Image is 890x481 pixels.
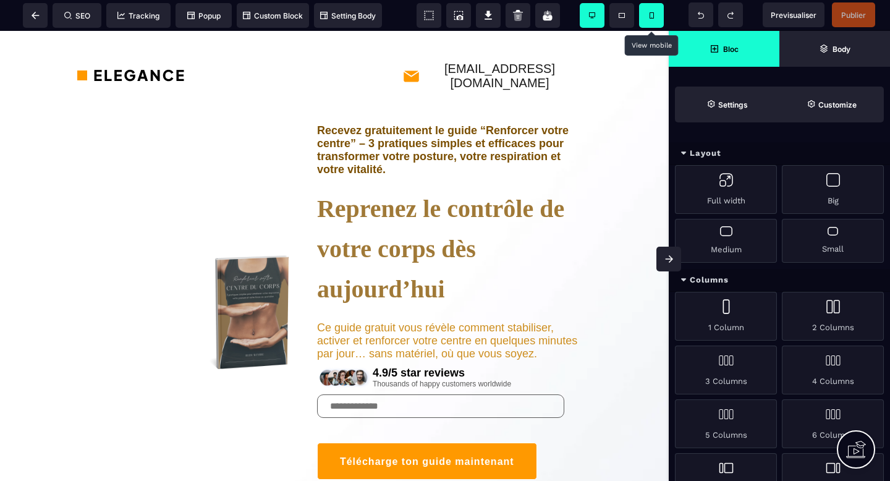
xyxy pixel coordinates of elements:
div: Medium [675,219,777,263]
div: Columns [669,269,890,292]
text: [EMAIL_ADDRESS][DOMAIN_NAME] [420,31,579,59]
span: Tracking [117,11,159,20]
div: Full width [675,165,777,214]
div: Big [782,165,884,214]
span: Open Style Manager [779,87,884,122]
div: 3 Columns [675,346,777,394]
span: Previsualiser [771,11,816,20]
div: 5 Columns [675,399,777,448]
div: 6 Columns [782,399,884,448]
img: 7ce4f1d884bec3e3122cfe95a8df0004_rating.png [317,334,373,359]
img: b5817189f640a198fbbb5bc8c2515528_10.png [179,135,317,352]
img: 8aeef015e0ebd4251a34490ffea99928_mail.png [402,36,420,54]
div: 1 Column [675,292,777,341]
span: Screenshot [446,3,471,28]
span: SEO [64,11,90,20]
strong: Customize [818,100,857,109]
span: Open Layer Manager [779,31,890,67]
strong: Body [833,45,850,54]
span: Custom Block [243,11,303,20]
span: Publier [841,11,866,20]
span: Settings [675,87,779,122]
button: Télécharge ton guide maintenant [317,412,537,449]
div: Small [782,219,884,263]
div: 4 Columns [782,346,884,394]
img: 36a31ef8dffae9761ab5e8e4264402e5_logo.png [77,35,184,53]
span: Popup [187,11,221,20]
span: Preview [763,2,824,27]
span: Setting Body [320,11,376,20]
span: View components [417,3,441,28]
span: Open Blocks [669,31,779,67]
div: 2 Columns [782,292,884,341]
div: Layout [669,142,890,165]
strong: Settings [718,100,748,109]
strong: Bloc [723,45,739,54]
